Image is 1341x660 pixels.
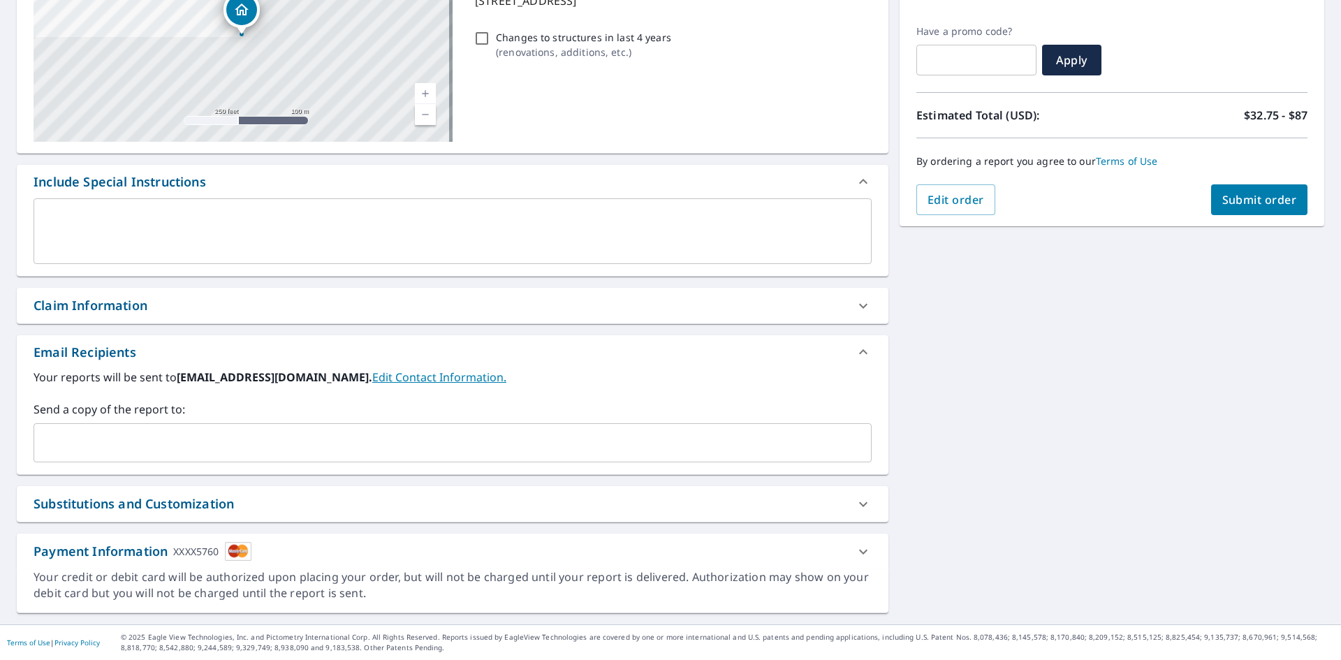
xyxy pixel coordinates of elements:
div: Payment Information [34,542,251,561]
img: cardImage [225,542,251,561]
span: Submit order [1222,192,1297,207]
p: ( renovations, additions, etc. ) [496,45,671,59]
div: Include Special Instructions [34,173,206,191]
p: Estimated Total (USD): [916,107,1112,124]
a: Privacy Policy [54,638,100,647]
b: [EMAIL_ADDRESS][DOMAIN_NAME]. [177,369,372,385]
div: Payment InformationXXXX5760cardImage [17,534,888,569]
span: Apply [1053,52,1090,68]
a: Current Level 17, Zoom Out [415,104,436,125]
button: Submit order [1211,184,1308,215]
a: EditContactInfo [372,369,506,385]
div: Claim Information [17,288,888,323]
a: Terms of Use [7,638,50,647]
div: Email Recipients [34,343,136,362]
div: Email Recipients [17,335,888,369]
div: Your credit or debit card will be authorized upon placing your order, but will not be charged unt... [34,569,872,601]
div: Include Special Instructions [17,165,888,198]
p: $32.75 - $87 [1244,107,1307,124]
div: XXXX5760 [173,542,219,561]
p: © 2025 Eagle View Technologies, Inc. and Pictometry International Corp. All Rights Reserved. Repo... [121,632,1334,653]
label: Send a copy of the report to: [34,401,872,418]
button: Apply [1042,45,1101,75]
button: Edit order [916,184,995,215]
p: By ordering a report you agree to our [916,155,1307,168]
p: Changes to structures in last 4 years [496,30,671,45]
a: Terms of Use [1096,154,1158,168]
div: Claim Information [34,296,147,315]
div: Substitutions and Customization [17,486,888,522]
a: Current Level 17, Zoom In [415,83,436,104]
label: Your reports will be sent to [34,369,872,386]
p: | [7,638,100,647]
span: Edit order [928,192,984,207]
label: Have a promo code? [916,25,1036,38]
div: Substitutions and Customization [34,494,234,513]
